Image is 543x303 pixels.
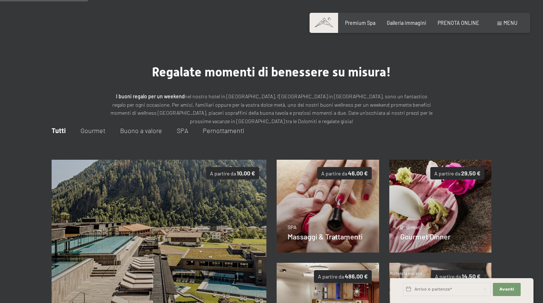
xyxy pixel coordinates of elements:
[503,20,517,26] span: Menu
[499,287,514,292] span: Avanti
[111,92,432,125] p: nel nostro hotel in [GEOGRAPHIC_DATA], l’[GEOGRAPHIC_DATA] in [GEOGRAPHIC_DATA], sono un fantasti...
[387,20,426,26] a: Galleria immagini
[116,93,185,99] strong: I buoni regalo per un weekend
[493,283,521,296] button: Avanti
[438,20,479,26] a: PRENOTA ONLINE
[152,64,391,79] span: Regalate momenti di benessere su misura!
[390,271,422,276] span: Richiesta express
[345,20,375,26] a: Premium Spa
